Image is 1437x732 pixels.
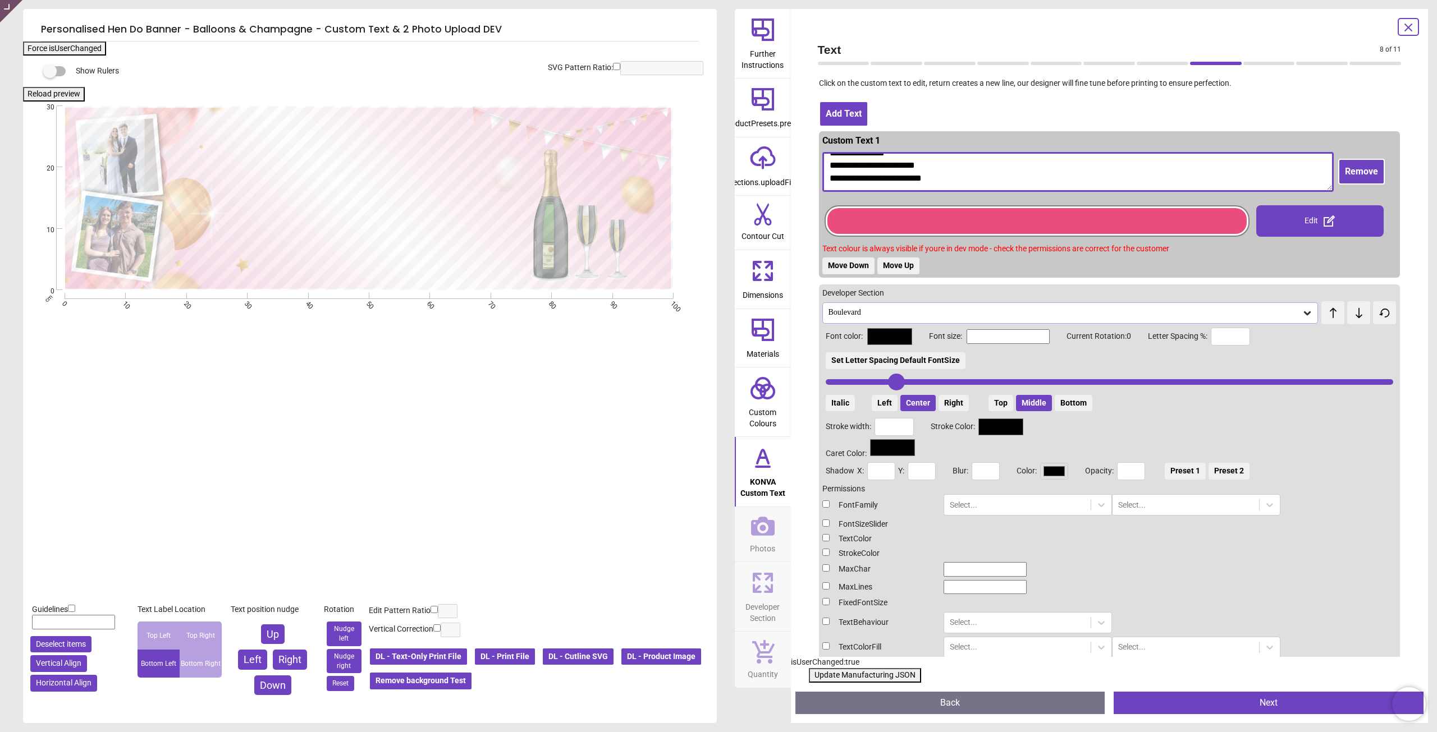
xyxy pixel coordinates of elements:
button: KONVA Custom Text [735,437,791,506]
span: sections.uploadFile [729,172,797,188]
div: Show Rulers [50,65,717,78]
div: FontSizeSlider [822,519,935,530]
button: DL - Text-Only Print File [369,647,468,666]
button: DL - Print File [474,647,536,666]
button: DL - Cutline SVG [542,647,615,666]
button: DL - Product Image [620,647,702,666]
div: StrokeColor [822,548,935,559]
span: Photos [750,538,775,555]
span: Quantity [748,664,778,680]
div: Developer Section [822,288,1397,299]
button: Set Letter Spacing Default FontSize [826,352,965,369]
button: Vertical Align [30,655,87,672]
button: Contour Cut [735,196,791,250]
button: Add Text [819,101,868,127]
button: Preset 2 [1209,463,1250,480]
div: Stroke width: Stroke Color: [826,418,1394,436]
div: FontFamily [822,500,935,511]
button: Custom Colours [735,367,791,436]
button: Up [261,624,285,644]
span: Guidelines [32,605,68,614]
button: Reload preview [23,87,85,102]
button: Remove background Test [369,671,473,690]
div: Caret Color: [826,439,1394,459]
div: X: Y: Blur: Color: Opacity: [826,462,1394,480]
button: Remove [1338,159,1385,185]
button: Right [273,650,307,669]
span: 8 of 11 [1380,45,1401,54]
div: Bottom Left [138,650,180,678]
button: Left [872,395,898,412]
button: Back [795,692,1105,714]
label: Edit Pattern Ratio [369,605,431,616]
div: Permissions [822,484,1397,495]
button: Bottom [1055,395,1092,412]
button: Preset 1 [1165,463,1206,480]
div: Bottom Right [180,650,222,678]
div: TextColorFill [822,642,935,653]
button: Left [238,650,267,669]
span: Further Instructions [736,43,790,71]
button: Next [1114,692,1424,714]
button: Middle [1016,395,1052,412]
button: Update Manufacturing JSON [809,668,921,683]
button: Quantity [735,632,791,688]
button: Developer Section [735,562,791,631]
button: Reset [327,676,354,691]
button: Nudge left [327,621,361,646]
span: Contour Cut [742,225,784,242]
button: Nudge right [327,649,361,674]
button: sections.uploadFile [735,137,791,196]
button: Center [900,395,936,412]
div: TextColor [822,533,935,545]
div: Boulevard [827,308,1302,317]
button: Force isUserChanged [23,42,106,56]
label: Shadow [826,466,854,477]
span: 30 [33,103,54,112]
span: Custom Colours [736,402,790,429]
button: Photos [735,507,791,562]
button: Further Instructions [735,9,791,78]
p: Click on the custom text to edit, return creates a new line, our designer will fine tune before p... [809,78,1411,89]
span: KONVA Custom Text [736,471,790,499]
button: productPresets.preset [735,79,791,137]
button: Move Down [822,257,875,274]
div: Text position nudge [231,604,315,615]
h5: Personalised Hen Do Banner - Balloons & Champagne - Custom Text & 2 Photo Upload DEV [41,18,699,42]
div: TextBehaviour [822,617,935,628]
span: Text colour is always visible if youre in dev mode - check the permissions are correct for the cu... [822,244,1169,253]
div: Top Right [180,621,222,650]
button: Move Up [877,257,919,274]
span: Custom Text 1 [822,135,880,146]
span: Text [818,42,1380,58]
div: Rotation [324,604,364,615]
span: productPresets.preset [724,113,802,130]
div: FixedFontSize [822,597,935,609]
button: Italic [826,395,855,412]
button: Top [988,395,1013,412]
iframe: Brevo live chat [1392,687,1426,721]
div: MaxChar [822,564,935,575]
button: Right [939,395,969,412]
span: Developer Section [736,596,790,624]
button: Down [254,675,291,695]
div: Top Left [138,621,180,650]
label: Vertical Correction [369,624,433,635]
div: MaxLines [822,582,935,593]
button: Dimensions [735,250,791,309]
button: Deselect items [30,636,91,653]
button: Materials [735,309,791,367]
div: isUserChanged: true [791,657,1429,668]
label: SVG Pattern Ratio: [548,62,613,73]
button: Horizontal Align [30,675,97,692]
span: Letter Spacing %: [1131,331,1207,342]
div: Font color: Font size: Current Rotation: 0 [826,328,1394,411]
div: Text Label Location [138,604,222,615]
div: Edit [1256,205,1384,237]
span: Materials [747,343,779,360]
span: Dimensions [743,284,783,301]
